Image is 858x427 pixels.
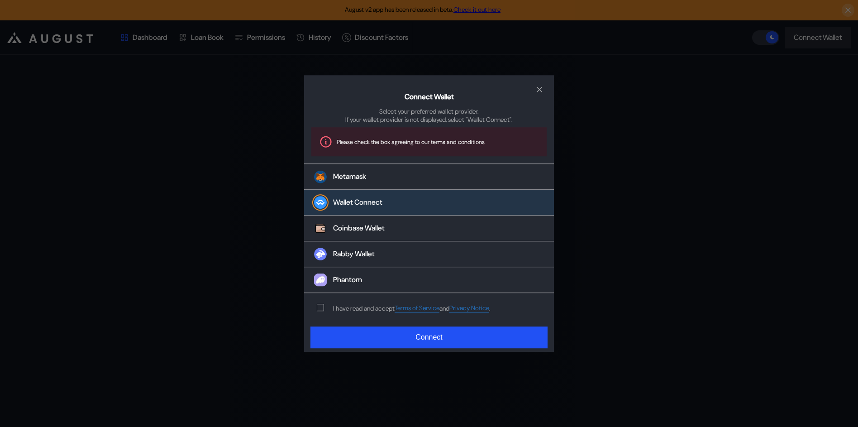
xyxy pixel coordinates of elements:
[333,275,362,285] div: Phantom
[532,82,547,97] button: close modal
[405,92,454,101] h2: Connect Wallet
[395,304,439,313] a: Terms of Service
[314,274,327,287] img: Phantom
[314,222,327,235] img: Coinbase Wallet
[449,304,489,313] a: Privacy Notice
[304,190,554,216] button: Wallet Connect
[333,304,491,313] div: I have read and accept .
[304,268,554,293] button: PhantomPhantom
[333,224,385,233] div: Coinbase Wallet
[337,138,539,146] div: Please check the box agreeing to our terms and conditions
[439,304,449,312] span: and
[304,164,554,190] button: Metamask
[304,216,554,242] button: Coinbase WalletCoinbase Wallet
[314,248,327,261] img: Rabby Wallet
[333,172,366,182] div: Metamask
[304,242,554,268] button: Rabby WalletRabby Wallet
[333,249,375,259] div: Rabby Wallet
[310,326,548,348] button: Connect
[379,107,479,115] div: Select your preferred wallet provider.
[333,198,382,207] div: Wallet Connect
[345,115,513,124] div: If your wallet provider is not displayed, select "Wallet Connect".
